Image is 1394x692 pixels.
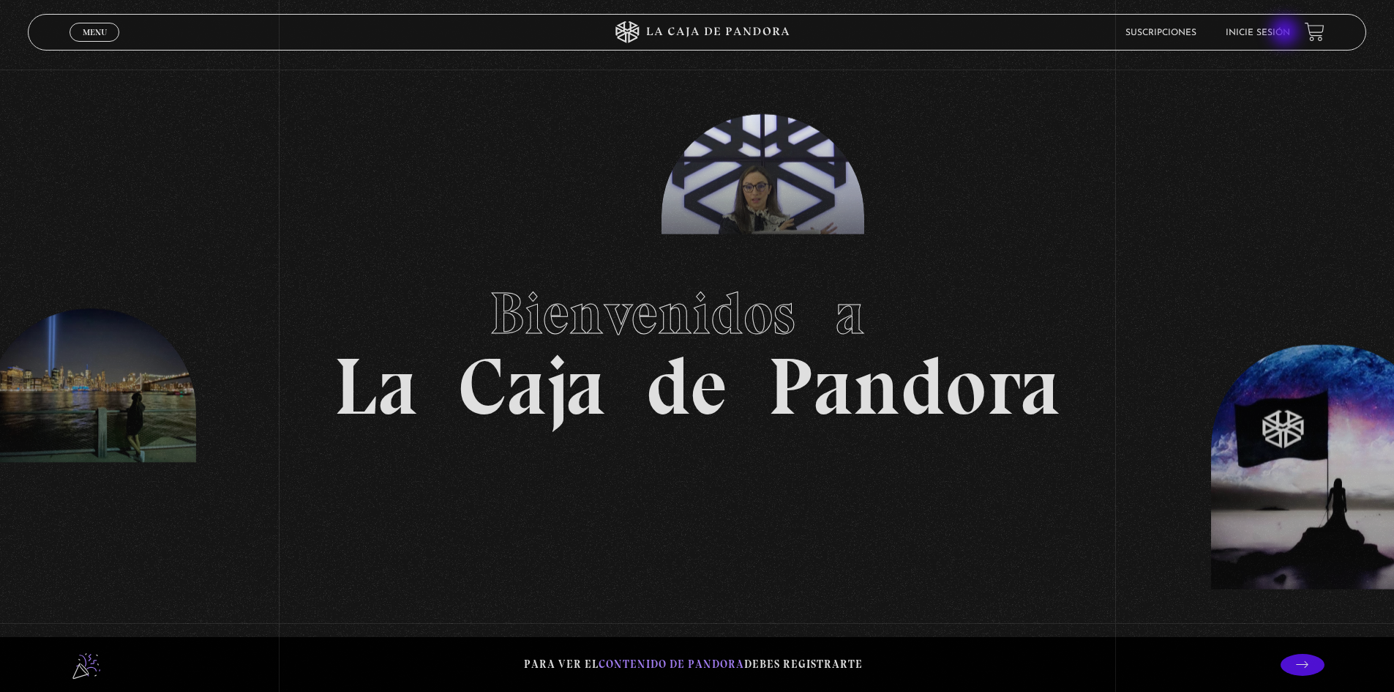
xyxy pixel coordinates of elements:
[334,266,1060,427] h1: La Caja de Pandora
[490,278,905,349] span: Bienvenidos a
[1305,22,1324,42] a: View your shopping cart
[1226,29,1290,37] a: Inicie sesión
[524,655,863,674] p: Para ver el debes registrarte
[83,28,107,37] span: Menu
[78,40,112,51] span: Cerrar
[599,658,744,671] span: contenido de Pandora
[1125,29,1196,37] a: Suscripciones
